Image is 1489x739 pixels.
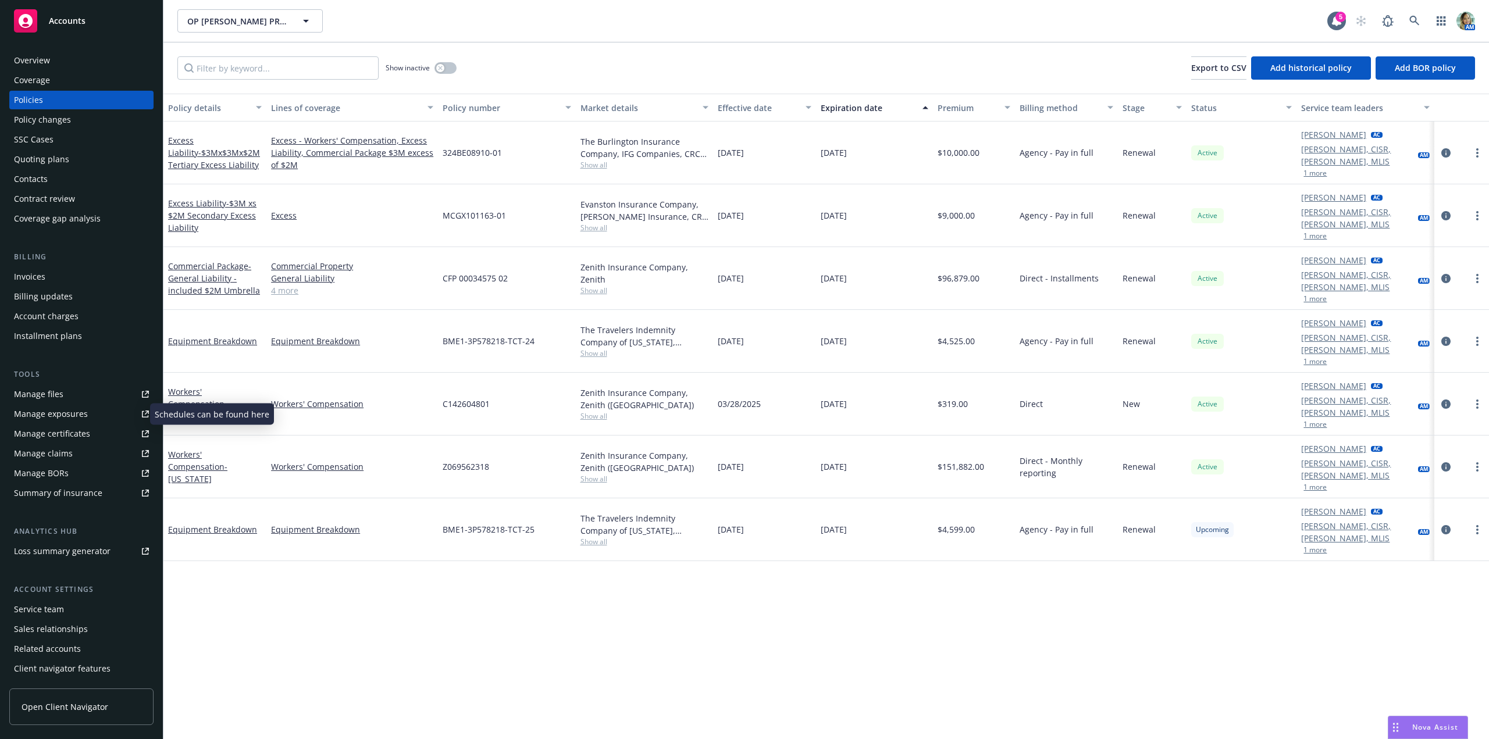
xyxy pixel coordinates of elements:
[938,335,975,347] span: $4,525.00
[1020,272,1099,284] span: Direct - Installments
[1301,505,1366,517] a: [PERSON_NAME]
[580,474,708,484] span: Show all
[1403,9,1426,33] a: Search
[1296,94,1434,122] button: Service team leaders
[14,385,63,404] div: Manage files
[938,147,979,159] span: $10,000.00
[14,267,45,286] div: Invoices
[1123,102,1169,114] div: Stage
[9,130,154,149] a: SSC Cases
[1470,209,1484,223] a: more
[1303,484,1327,491] button: 1 more
[1301,520,1413,544] a: [PERSON_NAME], CISR, [PERSON_NAME], MLIS
[1196,273,1219,284] span: Active
[168,335,257,347] a: Equipment Breakdown
[1270,62,1352,73] span: Add historical policy
[9,526,154,537] div: Analytics hub
[1303,547,1327,554] button: 1 more
[1123,398,1140,410] span: New
[580,387,708,411] div: Zenith Insurance Company, Zenith ([GEOGRAPHIC_DATA])
[1430,9,1453,33] a: Switch app
[933,94,1016,122] button: Premium
[1303,358,1327,365] button: 1 more
[938,523,975,535] span: $4,599.00
[9,424,154,443] a: Manage certificates
[580,261,708,285] div: Zenith Insurance Company, Zenith
[14,150,69,169] div: Quoting plans
[14,327,82,345] div: Installment plans
[271,284,433,297] a: 4 more
[1196,210,1219,221] span: Active
[9,287,154,306] a: Billing updates
[1020,209,1093,222] span: Agency - Pay in full
[443,335,535,347] span: BME1-3P578218-TCT-24
[580,411,708,421] span: Show all
[9,327,154,345] a: Installment plans
[1301,143,1413,167] a: [PERSON_NAME], CISR, [PERSON_NAME], MLIS
[1301,102,1416,114] div: Service team leaders
[1301,380,1366,392] a: [PERSON_NAME]
[1123,147,1156,159] span: Renewal
[9,150,154,169] a: Quoting plans
[1020,147,1093,159] span: Agency - Pay in full
[1470,460,1484,474] a: more
[9,190,154,208] a: Contract review
[1439,146,1453,160] a: circleInformation
[1335,12,1346,22] div: 5
[168,260,260,296] span: - General Liability - included $2M Umbrella
[271,209,433,222] a: Excess
[1301,191,1366,204] a: [PERSON_NAME]
[1303,295,1327,302] button: 1 more
[14,542,111,561] div: Loss summary generator
[14,464,69,483] div: Manage BORs
[168,386,232,422] a: Workers' Compensation
[1439,209,1453,223] a: circleInformation
[718,523,744,535] span: [DATE]
[1020,335,1093,347] span: Agency - Pay in full
[1303,233,1327,240] button: 1 more
[9,584,154,595] div: Account settings
[168,147,260,170] span: - $3Mx$3Mx$2M Tertiary Excess Liability
[713,94,816,122] button: Effective date
[1123,335,1156,347] span: Renewal
[718,272,744,284] span: [DATE]
[14,170,48,188] div: Contacts
[49,16,86,26] span: Accounts
[1439,397,1453,411] a: circleInformation
[1470,397,1484,411] a: more
[718,460,744,473] span: [DATE]
[9,51,154,70] a: Overview
[1251,56,1371,80] button: Add historical policy
[9,71,154,90] a: Coverage
[9,620,154,638] a: Sales relationships
[1301,128,1366,141] a: [PERSON_NAME]
[1123,460,1156,473] span: Renewal
[718,147,744,159] span: [DATE]
[9,600,154,619] a: Service team
[14,640,81,658] div: Related accounts
[1187,94,1296,122] button: Status
[1301,331,1413,356] a: [PERSON_NAME], CISR, [PERSON_NAME], MLIS
[1456,12,1475,30] img: photo
[938,460,984,473] span: $151,882.00
[580,102,696,114] div: Market details
[14,444,73,463] div: Manage claims
[443,523,535,535] span: BME1-3P578218-TCT-25
[1303,170,1327,177] button: 1 more
[168,102,249,114] div: Policy details
[187,15,288,27] span: OP [PERSON_NAME] PRODUCE CO INC
[271,260,433,272] a: Commercial Property
[271,398,433,410] a: Workers' Compensation
[168,135,260,170] a: Excess Liability
[14,91,43,109] div: Policies
[1388,716,1403,738] div: Drag to move
[9,385,154,404] a: Manage files
[938,272,979,284] span: $96,879.00
[1395,62,1456,73] span: Add BOR policy
[14,424,90,443] div: Manage certificates
[938,398,968,410] span: $319.00
[1439,460,1453,474] a: circleInformation
[580,223,708,233] span: Show all
[443,147,502,159] span: 324BE08910-01
[1388,716,1468,739] button: Nova Assist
